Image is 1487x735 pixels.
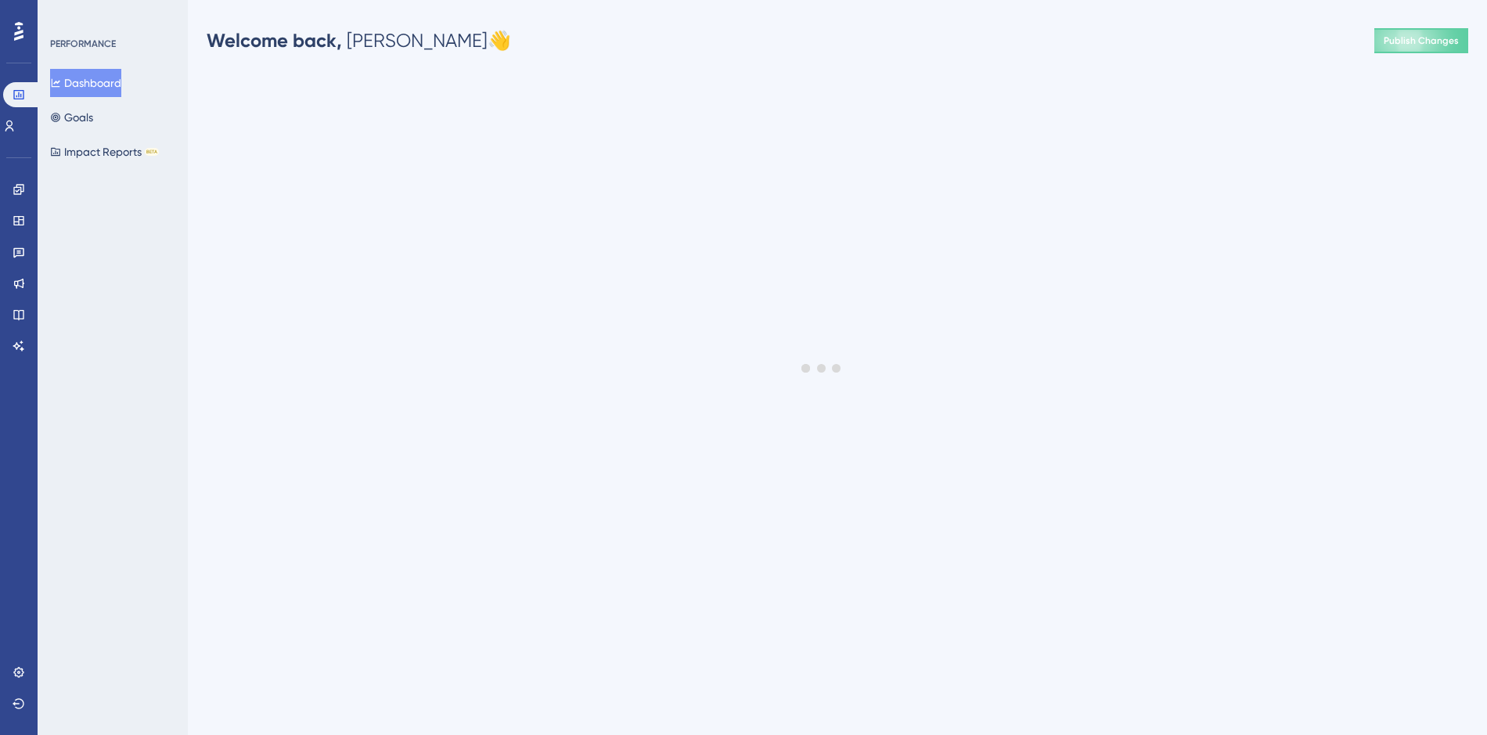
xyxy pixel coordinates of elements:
button: Publish Changes [1374,28,1468,53]
button: Dashboard [50,69,121,97]
div: [PERSON_NAME] 👋 [207,28,511,53]
button: Impact ReportsBETA [50,138,159,166]
button: Goals [50,103,93,132]
div: PERFORMANCE [50,38,116,50]
span: Welcome back, [207,29,342,52]
div: BETA [145,148,159,156]
span: Publish Changes [1384,34,1459,47]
